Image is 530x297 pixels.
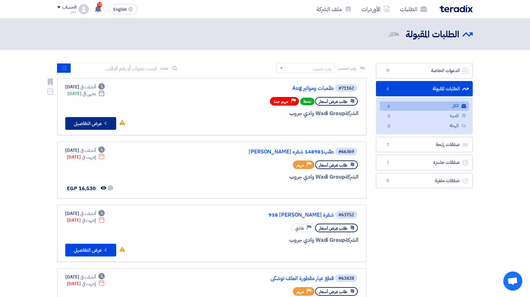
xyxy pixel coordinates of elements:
[97,2,102,7] span: 10
[65,117,116,130] button: عرض التفاصيل
[338,213,354,217] div: #63752
[65,274,105,280] div: [DATE]
[380,111,469,121] a: المميزة
[376,173,473,189] a: صفقات ملغية0
[406,28,459,41] h2: الطلبات المقبولة
[65,210,105,217] div: [DATE]
[160,65,168,71] span: بحث
[297,289,304,295] span: مهم
[380,101,469,111] a: الكل
[207,212,334,218] a: شفرة [PERSON_NAME] 938
[297,162,304,168] span: مهم
[113,7,127,12] span: English
[65,84,105,90] div: [DATE]
[65,147,105,154] div: [DATE]
[338,65,356,71] span: رتب حسب
[82,154,95,160] span: إنتهت في
[71,63,160,73] input: ابحث بعنوان أو رقم الطلب
[109,4,137,14] button: English
[440,5,473,12] img: Teradix logo
[319,225,347,231] span: طلب عرض أسعار
[80,84,95,90] span: أنشئت في
[313,65,331,72] div: رتب حسب
[388,31,400,38] span: الكل
[376,63,473,78] a: الدعوات الخاصة11
[384,68,392,74] span: 11
[274,99,288,105] span: مهم جدا
[67,185,96,192] span: EGP 16,530
[62,5,76,10] div: الحساب
[338,86,354,91] div: #71162
[345,109,359,117] span: الشركة
[207,149,334,155] a: طلب148981 شفره [PERSON_NAME]
[300,98,314,105] span: نشط
[207,276,334,281] a: قطع غيار مقطورة العلف توشكى
[57,10,76,13] div: ايمن
[80,274,95,280] span: أنشئت في
[376,81,473,97] a: الطلبات المقبولة6
[311,2,357,17] a: ملف الشركة
[80,210,95,217] span: أنشئت في
[338,150,354,154] div: #66369
[67,154,105,160] div: [DATE]
[395,2,432,17] a: الطلبات
[65,244,116,256] button: عرض التفاصيل
[319,162,347,168] span: طلب عرض أسعار
[338,276,354,281] div: #63428
[79,4,89,14] img: profile_test.png
[82,90,95,97] span: ينتهي في
[384,178,392,184] span: 0
[385,113,392,120] span: 0
[67,217,105,224] div: [DATE]
[205,109,358,118] div: Wadi Group وادي جروب
[376,137,473,152] a: صفقات رابحة1
[345,173,359,181] span: الشركة
[67,90,105,97] div: [DATE]
[319,99,347,105] span: طلب عرض أسعار
[82,280,95,287] span: إنتهت في
[80,147,95,154] span: أنشئت في
[345,236,359,244] span: الشركة
[205,173,358,181] div: Wadi Group وادي جروب
[384,142,392,148] span: 1
[319,289,347,295] span: طلب عرض أسعار
[385,123,392,130] span: 0
[357,2,395,17] a: الأوردرات
[380,121,469,130] a: المهملة
[207,85,334,91] a: طلمبات ومواتير Aug
[384,160,392,166] span: 1
[503,271,522,291] a: دردشة مفتوحة
[385,103,392,110] span: 6
[396,31,399,38] span: 6
[82,217,95,224] span: إنتهت في
[384,86,392,92] span: 6
[295,225,304,231] span: عادي
[67,280,105,287] div: [DATE]
[205,236,358,244] div: Wadi Group وادي جروب
[376,155,473,170] a: صفقات خاسرة1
